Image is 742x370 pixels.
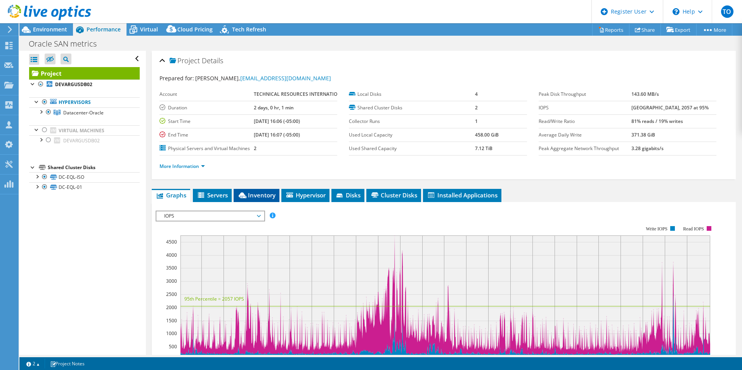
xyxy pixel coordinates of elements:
text: 2500 [166,291,177,297]
b: 2 [254,145,257,152]
label: Duration [159,104,254,112]
b: 143.60 MB/s [631,91,659,97]
span: Datacenter-Oracle [63,109,104,116]
span: [PERSON_NAME], [195,74,331,82]
label: Local Disks [349,90,475,98]
b: 458.00 GiB [475,131,499,138]
a: Virtual Machines [29,125,140,135]
label: Start Time [159,118,254,125]
label: Read/Write Ratio [539,118,631,125]
b: 2 days, 0 hr, 1 min [254,104,294,111]
a: Project [29,67,140,80]
b: 371.38 GiB [631,131,655,138]
span: TO [721,5,733,18]
text: 2000 [166,304,177,311]
span: IOPS [160,211,260,221]
span: Installed Applications [427,191,498,199]
span: Cloud Pricing [177,26,213,33]
span: Details [202,56,223,65]
label: Account [159,90,254,98]
b: [GEOGRAPHIC_DATA], 2057 at 95% [631,104,709,111]
div: Shared Cluster Disks [48,163,140,172]
text: 1500 [166,317,177,324]
text: 3000 [166,278,177,284]
span: Environment [33,26,67,33]
label: Collector Runs [349,118,475,125]
label: End Time [159,131,254,139]
b: [DATE] 16:07 (-05:00) [254,131,300,138]
label: IOPS [539,104,631,112]
label: Shared Cluster Disks [349,104,475,112]
label: Average Daily Write [539,131,631,139]
span: Project [170,57,200,65]
b: 4 [475,91,478,97]
a: More [696,24,732,36]
a: [EMAIL_ADDRESS][DOMAIN_NAME] [240,74,331,82]
label: Peak Aggregate Network Throughput [539,145,631,152]
a: DC-EQL-ISO [29,172,140,182]
a: Project Notes [45,359,90,368]
a: DC-EQL-01 [29,182,140,192]
span: Graphs [156,191,186,199]
a: Reports [592,24,629,36]
span: Virtual [140,26,158,33]
span: DEVARGUSDB02 [63,137,100,144]
label: Physical Servers and Virtual Machines [159,145,254,152]
a: DEVARGUSDB02 [29,135,140,145]
b: 2 [475,104,478,111]
label: Used Local Capacity [349,131,475,139]
a: 2 [21,359,45,368]
a: Share [629,24,661,36]
label: Prepared for: [159,74,194,82]
span: Inventory [238,191,276,199]
b: 81% reads / 19% writes [631,118,683,124]
a: DEVARGUSDB02 [29,80,140,90]
span: Performance [87,26,121,33]
span: Disks [335,191,361,199]
b: TECHNICAL RESOURCES INTERNATIO [254,91,337,97]
b: 7.12 TiB [475,145,492,152]
text: 4500 [166,239,177,245]
span: Tech Refresh [232,26,266,33]
text: 95th Percentile = 2057 IOPS [184,296,244,302]
h1: Oracle SAN metrics [25,40,109,48]
text: 500 [169,343,177,350]
span: Servers [197,191,228,199]
b: 1 [475,118,478,124]
a: Export [661,24,697,36]
span: Cluster Disks [370,191,417,199]
text: 3500 [166,265,177,271]
label: Peak Disk Throughput [539,90,631,98]
a: Hypervisors [29,97,140,107]
text: Read IOPS [683,226,704,232]
svg: \n [673,8,680,15]
a: More Information [159,163,205,169]
text: Write IOPS [646,226,667,232]
label: Used Shared Capacity [349,145,475,152]
text: 1000 [166,330,177,337]
b: 3.28 gigabits/s [631,145,664,152]
b: [DATE] 16:06 (-05:00) [254,118,300,124]
b: DEVARGUSDB02 [55,81,92,88]
text: 4000 [166,252,177,258]
span: Hypervisor [285,191,326,199]
a: Datacenter-Oracle [29,107,140,118]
